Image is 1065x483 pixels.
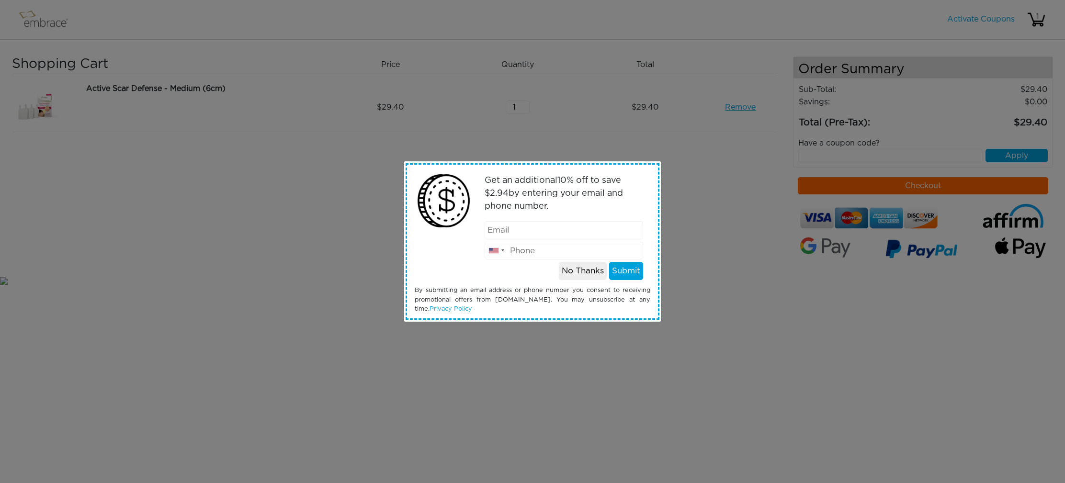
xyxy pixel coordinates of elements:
button: No Thanks [559,262,607,280]
a: Privacy Policy [430,306,472,312]
img: money2.png [412,169,475,232]
p: Get an additional % off to save $ by entering your email and phone number. [485,174,644,213]
div: United States: +1 [485,242,507,259]
div: By submitting an email address or phone number you consent to receiving promotional offers from [... [408,286,657,314]
input: Email [485,221,644,239]
input: Phone [485,242,644,260]
span: 2.94 [490,189,509,198]
span: 10 [557,176,566,185]
button: Submit [609,262,643,280]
